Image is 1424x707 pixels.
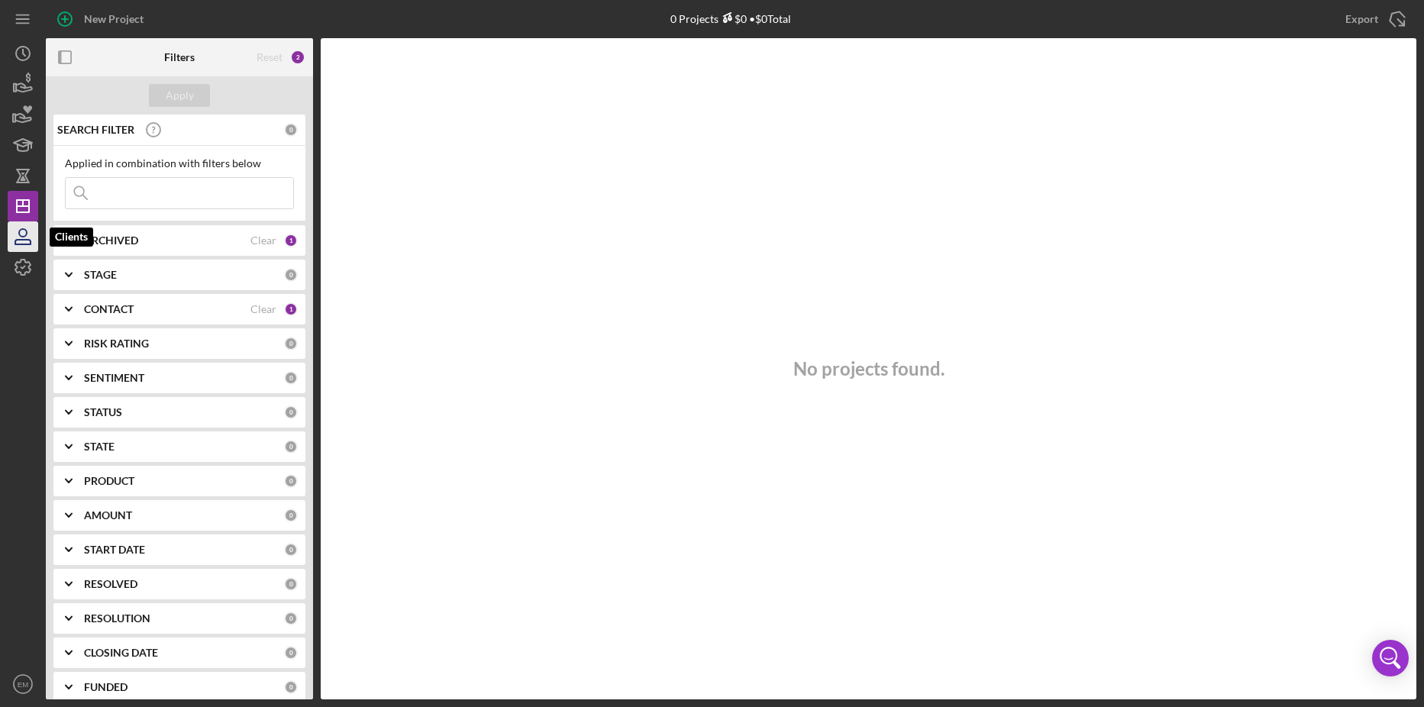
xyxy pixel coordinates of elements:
text: EM [18,680,28,689]
button: Apply [149,84,210,107]
b: STATE [84,441,115,453]
div: 0 [284,371,298,385]
b: RISK RATING [84,337,149,350]
button: New Project [46,4,159,34]
div: 2 [290,50,305,65]
div: 0 [284,474,298,488]
div: New Project [84,4,144,34]
div: 0 [284,337,298,350]
div: Clear [250,234,276,247]
b: PRODUCT [84,475,134,487]
b: FUNDED [84,681,128,693]
div: 0 [284,268,298,282]
div: 0 Projects • $0 Total [670,12,791,25]
h3: No projects found. [793,358,944,379]
b: STAGE [84,269,117,281]
div: Apply [166,84,194,107]
b: RESOLUTION [84,612,150,625]
b: RESOLVED [84,578,137,590]
div: Clear [250,303,276,315]
button: Export [1330,4,1416,34]
div: 0 [284,646,298,660]
div: 0 [284,405,298,419]
b: CLOSING DATE [84,647,158,659]
div: Reset [257,51,283,63]
button: EM [8,669,38,699]
div: $0 [718,12,747,25]
b: Filters [164,51,195,63]
div: 1 [284,302,298,316]
b: AMOUNT [84,509,132,521]
div: 0 [284,612,298,625]
div: 0 [284,577,298,591]
div: Applied in combination with filters below [65,157,294,169]
b: STATUS [84,406,122,418]
b: ARCHIVED [84,234,138,247]
div: 0 [284,123,298,137]
div: 0 [284,508,298,522]
b: SEARCH FILTER [57,124,134,136]
b: START DATE [84,544,145,556]
div: Export [1345,4,1378,34]
b: CONTACT [84,303,134,315]
div: 0 [284,680,298,694]
div: Open Intercom Messenger [1372,640,1409,676]
div: 0 [284,543,298,557]
b: SENTIMENT [84,372,144,384]
div: 1 [284,234,298,247]
div: 0 [284,440,298,454]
